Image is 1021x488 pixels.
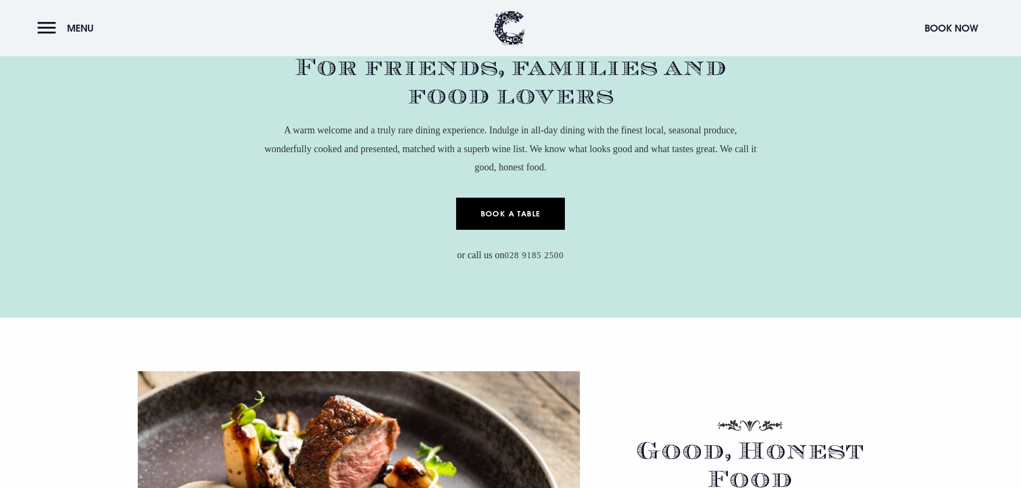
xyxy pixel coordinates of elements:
p: A warm welcome and a truly rare dining experience. Indulge in all-day dining with the finest loca... [264,121,757,176]
span: Menu [67,22,94,34]
p: or call us on [264,246,757,264]
a: 028 9185 2500 [504,251,564,261]
button: Book Now [919,17,983,40]
a: Book a Table [456,198,565,230]
img: Clandeboye Lodge [493,11,525,46]
h2: For friends, families and food lovers [264,54,757,110]
button: Menu [38,17,99,40]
